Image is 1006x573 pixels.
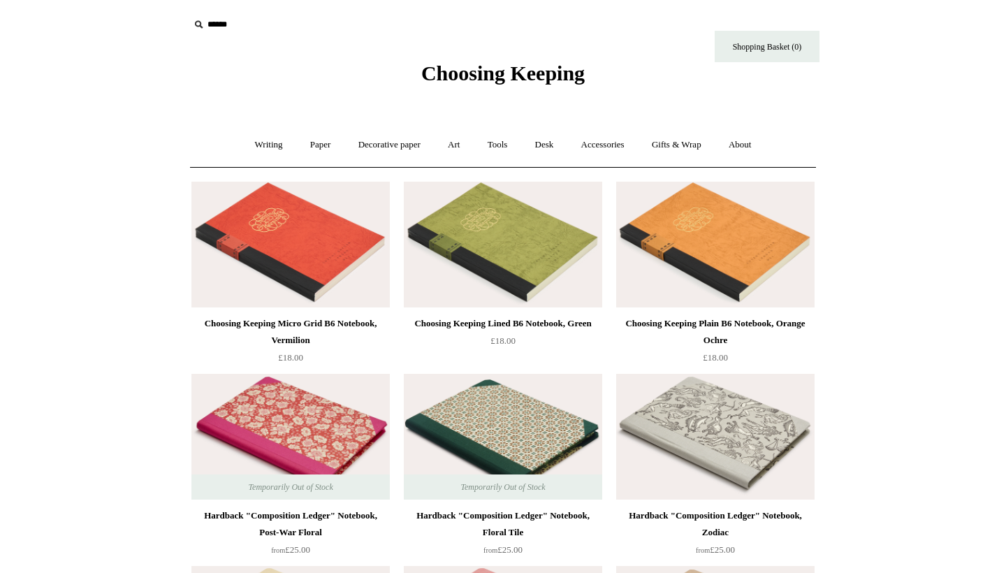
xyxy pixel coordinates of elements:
[446,474,559,500] span: Temporarily Out of Stock
[191,315,390,372] a: Choosing Keeping Micro Grid B6 Notebook, Vermilion £18.00
[298,126,344,164] a: Paper
[404,182,602,307] a: Choosing Keeping Lined B6 Notebook, Green Choosing Keeping Lined B6 Notebook, Green
[616,374,815,500] a: Hardback "Composition Ledger" Notebook, Zodiac Hardback "Composition Ledger" Notebook, Zodiac
[616,182,815,307] img: Choosing Keeping Plain B6 Notebook, Orange Ochre
[404,315,602,372] a: Choosing Keeping Lined B6 Notebook, Green £18.00
[404,374,602,500] img: Hardback "Composition Ledger" Notebook, Floral Tile
[616,374,815,500] img: Hardback "Composition Ledger" Notebook, Zodiac
[404,507,602,565] a: Hardback "Composition Ledger" Notebook, Floral Tile from£25.00
[271,544,310,555] span: £25.00
[191,182,390,307] a: Choosing Keeping Micro Grid B6 Notebook, Vermilion Choosing Keeping Micro Grid B6 Notebook, Vermi...
[716,126,764,164] a: About
[278,352,303,363] span: £18.00
[271,546,285,554] span: from
[242,126,296,164] a: Writing
[475,126,520,164] a: Tools
[407,315,599,332] div: Choosing Keeping Lined B6 Notebook, Green
[569,126,637,164] a: Accessories
[620,315,811,349] div: Choosing Keeping Plain B6 Notebook, Orange Ochre
[195,315,386,349] div: Choosing Keeping Micro Grid B6 Notebook, Vermilion
[346,126,433,164] a: Decorative paper
[696,544,735,555] span: £25.00
[195,507,386,541] div: Hardback "Composition Ledger" Notebook, Post-War Floral
[404,182,602,307] img: Choosing Keeping Lined B6 Notebook, Green
[191,374,390,500] a: Hardback "Composition Ledger" Notebook, Post-War Floral Hardback "Composition Ledger" Notebook, P...
[191,182,390,307] img: Choosing Keeping Micro Grid B6 Notebook, Vermilion
[523,126,567,164] a: Desk
[616,507,815,565] a: Hardback "Composition Ledger" Notebook, Zodiac from£25.00
[703,352,728,363] span: £18.00
[483,544,523,555] span: £25.00
[696,546,710,554] span: from
[616,182,815,307] a: Choosing Keeping Plain B6 Notebook, Orange Ochre Choosing Keeping Plain B6 Notebook, Orange Ochre
[435,126,472,164] a: Art
[715,31,819,62] a: Shopping Basket (0)
[191,507,390,565] a: Hardback "Composition Ledger" Notebook, Post-War Floral from£25.00
[404,374,602,500] a: Hardback "Composition Ledger" Notebook, Floral Tile Hardback "Composition Ledger" Notebook, Flora...
[616,315,815,372] a: Choosing Keeping Plain B6 Notebook, Orange Ochre £18.00
[421,73,585,82] a: Choosing Keeping
[234,474,347,500] span: Temporarily Out of Stock
[191,374,390,500] img: Hardback "Composition Ledger" Notebook, Post-War Floral
[620,507,811,541] div: Hardback "Composition Ledger" Notebook, Zodiac
[483,546,497,554] span: from
[639,126,714,164] a: Gifts & Wrap
[407,507,599,541] div: Hardback "Composition Ledger" Notebook, Floral Tile
[490,335,516,346] span: £18.00
[421,61,585,85] span: Choosing Keeping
